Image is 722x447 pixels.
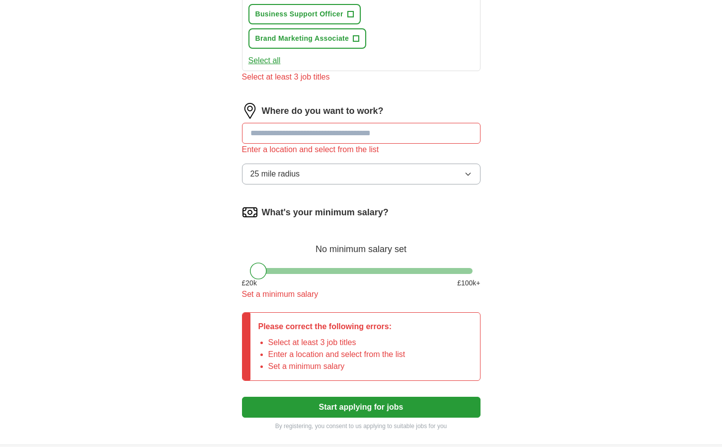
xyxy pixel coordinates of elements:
li: Enter a location and select from the list [268,349,405,360]
li: Select at least 3 job titles [268,337,405,349]
button: Start applying for jobs [242,397,481,418]
span: Business Support Officer [255,9,343,19]
span: Brand Marketing Associate [255,33,349,44]
p: Please correct the following errors: [258,321,405,333]
button: Business Support Officer [248,4,361,24]
span: £ 100 k+ [457,278,480,288]
div: No minimum salary set [242,232,481,256]
img: location.png [242,103,258,119]
label: What's your minimum salary? [262,206,389,219]
li: Set a minimum salary [268,360,405,372]
span: £ 20 k [242,278,257,288]
button: 25 mile radius [242,164,481,184]
button: Brand Marketing Associate [248,28,367,49]
div: Select at least 3 job titles [242,71,481,83]
p: By registering, you consent to us applying to suitable jobs for you [242,422,481,431]
label: Where do you want to work? [262,104,384,118]
div: Enter a location and select from the list [242,144,481,156]
div: Set a minimum salary [242,288,481,300]
button: Select all [248,55,281,67]
span: 25 mile radius [250,168,300,180]
img: salary.png [242,204,258,220]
